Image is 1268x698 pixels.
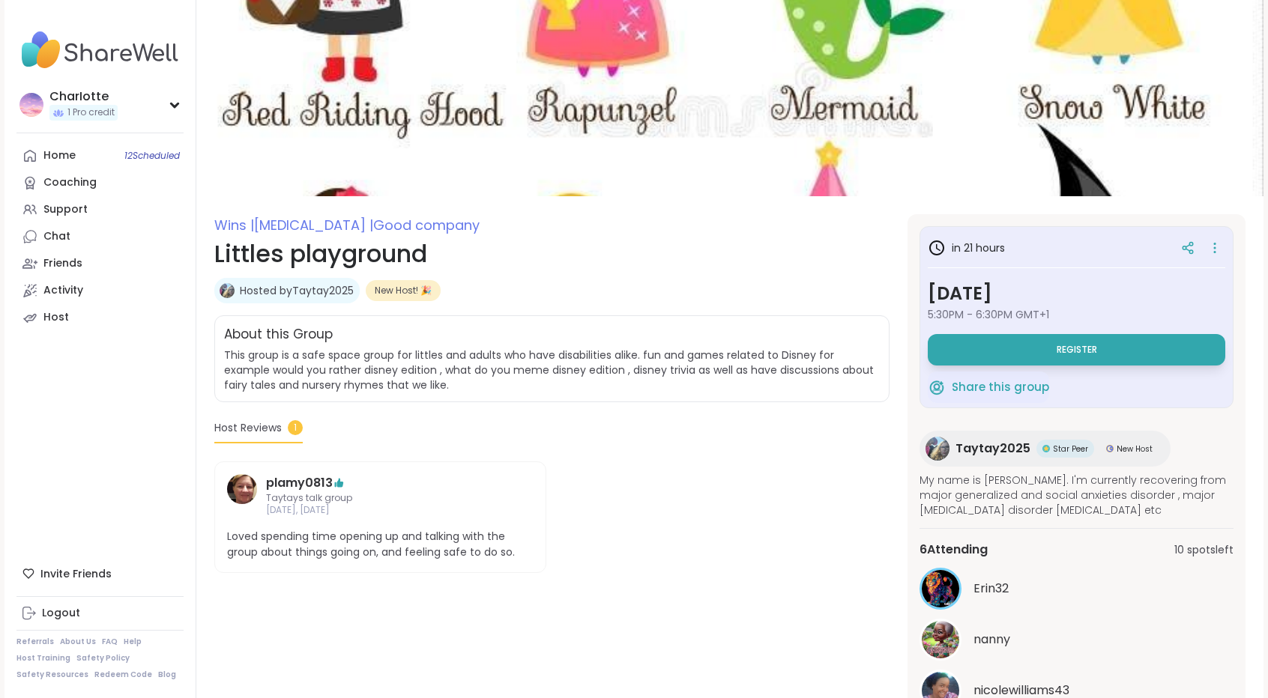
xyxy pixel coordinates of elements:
a: Activity [16,277,184,304]
span: My name is [PERSON_NAME]. I'm currently recovering from major generalized and social anxieties di... [920,473,1234,518]
h3: [DATE] [928,280,1225,307]
h3: in 21 hours [928,239,1005,257]
span: [DATE], [DATE] [266,504,495,517]
span: nanny [973,631,1010,649]
span: Erin32 [973,580,1009,598]
a: Coaching [16,169,184,196]
a: Chat [16,223,184,250]
span: [MEDICAL_DATA] | [254,216,373,234]
img: Taytay2025 [220,283,235,298]
a: Home12Scheduled [16,142,184,169]
a: Logout [16,600,184,627]
span: 1 [288,420,303,435]
img: Erin32 [922,570,959,607]
span: Taytay2025 [955,440,1030,458]
a: Safety Resources [16,670,88,680]
span: This group is a safe space group for littles and adults who have disabilities alike. fun and game... [224,348,874,392]
img: CharIotte [19,93,43,117]
a: Blog [158,670,176,680]
div: Home [43,148,76,163]
span: 6 Attending [920,541,988,559]
img: New Host [1106,445,1114,452]
a: Host Training [16,653,70,664]
span: 5:30PM - 6:30PM GMT+1 [928,307,1225,322]
span: Star Peer [1053,443,1088,455]
div: Support [43,202,88,217]
div: Friends [43,256,82,271]
span: 12 Scheduled [124,150,180,162]
a: Help [124,637,142,647]
div: Invite Friends [16,560,184,587]
span: Wins | [214,216,254,234]
div: Activity [43,283,83,298]
button: Share this group [928,371,1049,403]
div: Host [43,310,69,325]
a: Redeem Code [94,670,152,680]
button: Register [928,334,1225,365]
h2: About this Group [224,325,333,345]
a: Safety Policy [76,653,130,664]
img: plamy0813 [227,474,257,504]
span: New Host [1117,443,1153,455]
a: About Us [60,637,96,647]
a: Erin32Erin32 [920,568,1234,610]
a: nannynanny [920,619,1234,661]
span: 10 spots left [1174,542,1234,558]
a: FAQ [102,637,118,647]
div: New Host! 🎉 [366,280,441,301]
img: ShareWell Nav Logo [16,24,184,76]
a: Referrals [16,637,54,647]
a: Friends [16,250,184,277]
span: Host Reviews [214,420,282,436]
span: Register [1057,344,1097,356]
a: Support [16,196,184,223]
div: Logout [42,606,80,621]
img: nanny [922,621,959,658]
span: Good company [373,216,480,234]
a: Host [16,304,184,331]
span: Share this group [952,379,1049,396]
a: Taytay2025Taytay2025Star PeerStar PeerNew HostNew Host [920,431,1171,467]
a: Hosted byTaytay2025 [240,283,354,298]
div: CharIotte [49,88,118,105]
h1: Littles playground [214,236,890,272]
img: Taytay2025 [926,437,950,461]
span: Loved spending time opening up and talking with the group about things going on, and feeling safe... [227,529,534,560]
a: plamy0813 [227,474,257,518]
div: Chat [43,229,70,244]
a: plamy0813 [266,474,333,492]
span: 1 Pro credit [67,106,115,119]
div: Coaching [43,175,97,190]
img: Star Peer [1042,445,1050,452]
span: Taytays talk group [266,492,495,505]
img: ShareWell Logomark [928,378,946,396]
